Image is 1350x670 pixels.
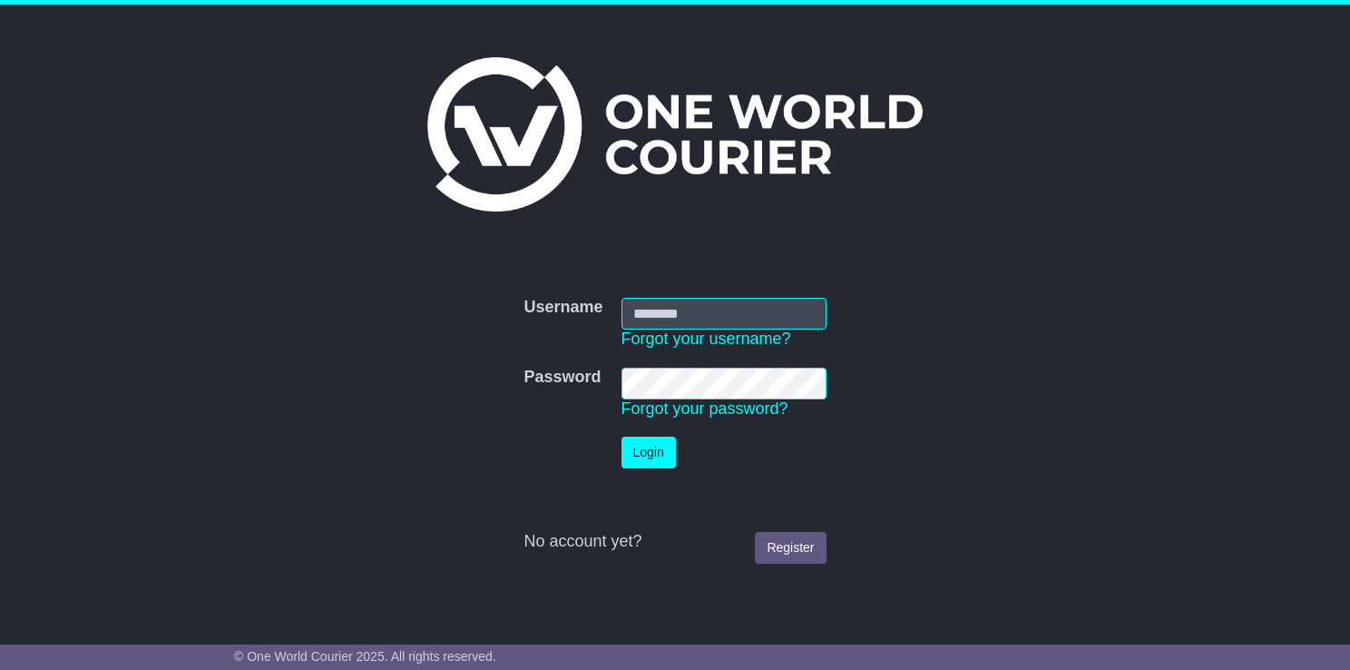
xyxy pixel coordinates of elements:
a: Register [755,532,826,564]
label: Password [523,368,601,388]
span: © One World Courier 2025. All rights reserved. [234,649,496,664]
a: Forgot your username? [621,330,791,348]
a: Forgot your password? [621,399,788,418]
label: Username [523,298,602,318]
div: No account yet? [523,532,826,552]
button: Login [621,437,676,468]
img: One World [427,57,923,212]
